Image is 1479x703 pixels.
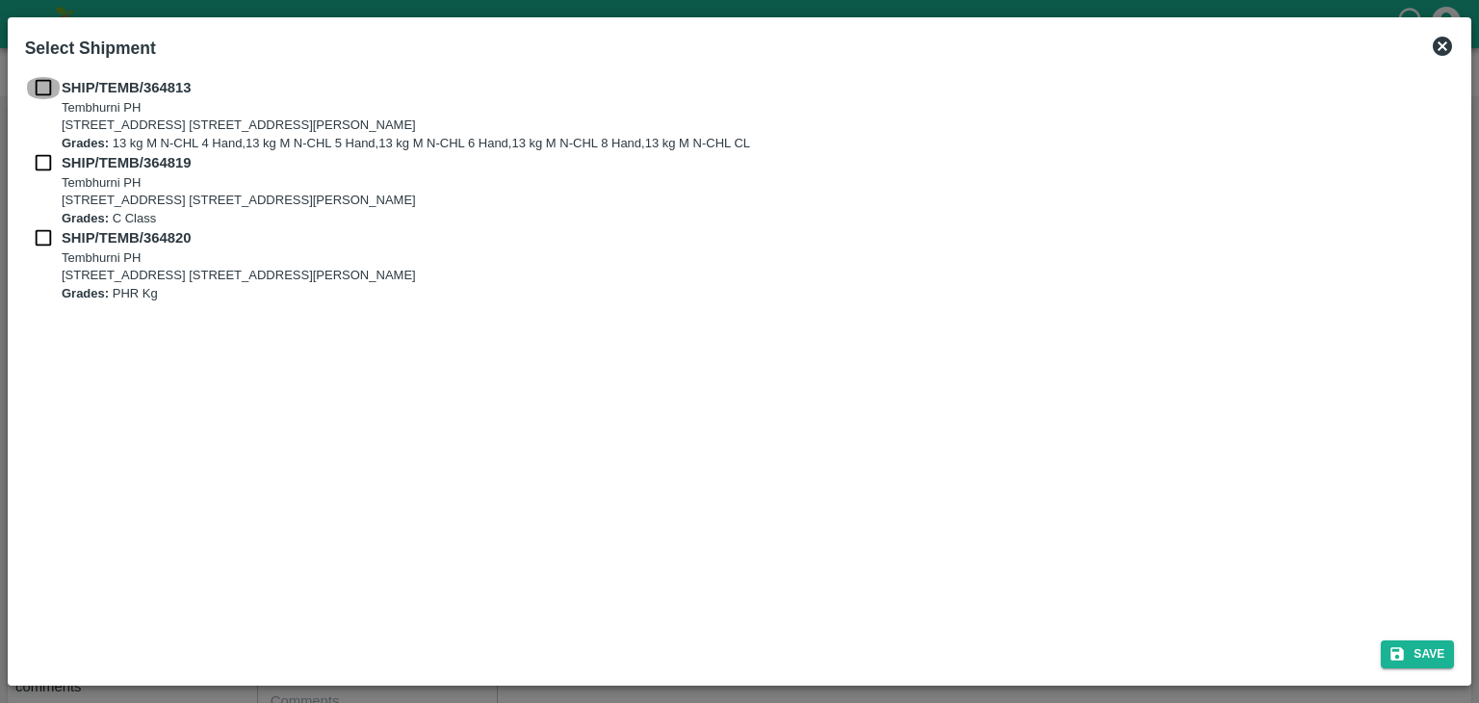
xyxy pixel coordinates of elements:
p: Tembhurni PH [62,174,416,193]
p: Tembhurni PH [62,99,750,117]
b: Grades: [62,286,109,300]
p: C Class [62,210,416,228]
p: 13 kg M N-CHL 4 Hand,13 kg M N-CHL 5 Hand,13 kg M N-CHL 6 Hand,13 kg M N-CHL 8 Hand,13 kg M N-CHL CL [62,135,750,153]
b: Grades: [62,211,109,225]
b: Grades: [62,136,109,150]
b: Select Shipment [25,39,156,58]
b: SHIP/TEMB/364820 [62,230,191,246]
button: Save [1381,640,1454,668]
p: [STREET_ADDRESS] [STREET_ADDRESS][PERSON_NAME] [62,192,416,210]
b: SHIP/TEMB/364813 [62,80,191,95]
p: PHR Kg [62,285,416,303]
p: [STREET_ADDRESS] [STREET_ADDRESS][PERSON_NAME] [62,267,416,285]
p: [STREET_ADDRESS] [STREET_ADDRESS][PERSON_NAME] [62,117,750,135]
p: Tembhurni PH [62,249,416,268]
b: SHIP/TEMB/364819 [62,155,191,170]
